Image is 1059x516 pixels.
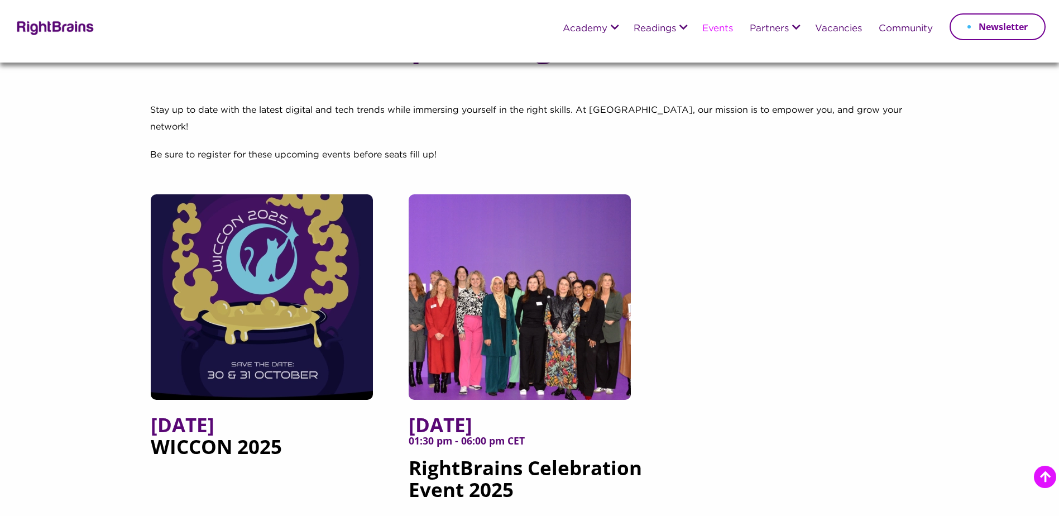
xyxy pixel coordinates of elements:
span: 01:30 pm - 06:00 pm CET [409,436,650,457]
a: Newsletter [950,13,1046,40]
span: [DATE] [409,414,650,436]
span: Be sure to register for these upcoming events before seats fill up! [150,151,437,159]
a: Vacancies [815,24,862,34]
span: [DATE] [151,414,392,436]
a: Readings [634,24,676,34]
a: Partners [750,24,789,34]
a: Events [702,24,733,34]
a: Community [879,24,933,34]
img: Rightbrains [13,19,94,35]
a: Academy [563,24,607,34]
span: Stay up to date with the latest digital and tech trends while immersing yourself in the right ski... [150,106,902,131]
